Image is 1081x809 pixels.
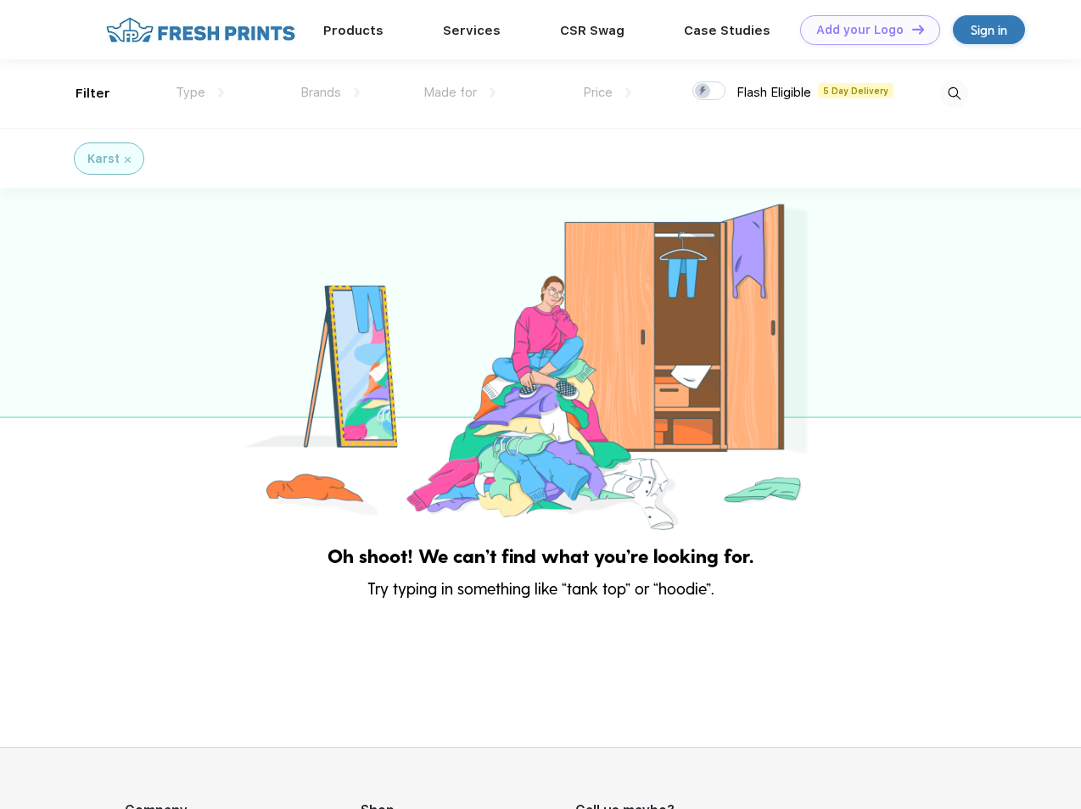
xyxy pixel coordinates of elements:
span: 5 Day Delivery [818,83,893,98]
div: Filter [76,84,110,103]
span: Made for [423,85,477,100]
img: fo%20logo%202.webp [101,15,300,45]
img: dropdown.png [218,87,224,98]
img: desktop_search.svg [940,80,968,108]
div: Sign in [971,20,1007,40]
div: Karst [87,150,120,168]
span: Flash Eligible [737,85,811,100]
img: filter_cancel.svg [125,157,131,163]
a: Products [323,23,384,38]
a: Services [443,23,501,38]
span: Price [583,85,613,100]
a: CSR Swag [560,23,625,38]
img: dropdown.png [625,87,631,98]
img: dropdown.png [490,87,496,98]
div: Add your Logo [816,23,904,37]
img: DT [912,25,924,34]
a: Sign in [953,15,1025,44]
span: Type [176,85,205,100]
img: dropdown.png [354,87,360,98]
span: Brands [300,85,341,100]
